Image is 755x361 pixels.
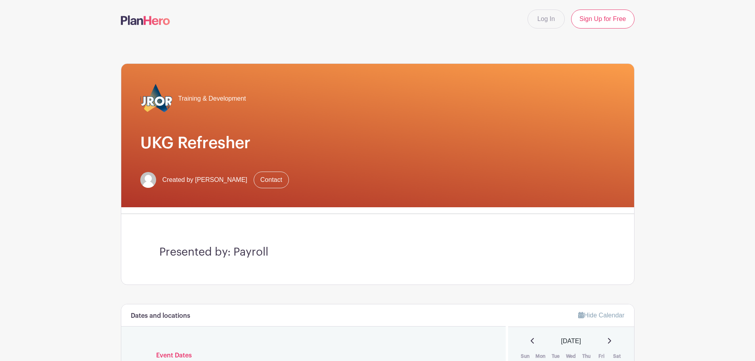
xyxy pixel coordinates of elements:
img: 2023_COA_Horiz_Logo_PMS_BlueStroke%204.png [140,83,172,115]
th: Sun [518,352,533,360]
th: Thu [579,352,594,360]
a: Log In [528,10,565,29]
img: logo-507f7623f17ff9eddc593b1ce0a138ce2505c220e1c5a4e2b4648c50719b7d32.svg [121,15,170,25]
h6: Dates and locations [131,312,190,320]
span: Training & Development [178,94,246,103]
span: [DATE] [561,336,581,346]
span: Created by [PERSON_NAME] [162,175,247,185]
a: Hide Calendar [578,312,624,319]
th: Fri [594,352,610,360]
th: Wed [564,352,579,360]
a: Sign Up for Free [571,10,634,29]
th: Sat [609,352,625,360]
h1: UKG Refresher [140,134,615,153]
h3: Presented by: Payroll [159,246,596,259]
th: Mon [533,352,549,360]
img: default-ce2991bfa6775e67f084385cd625a349d9dcbb7a52a09fb2fda1e96e2d18dcdb.png [140,172,156,188]
a: Contact [254,172,289,188]
th: Tue [548,352,564,360]
h6: Event Dates [150,352,478,359]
